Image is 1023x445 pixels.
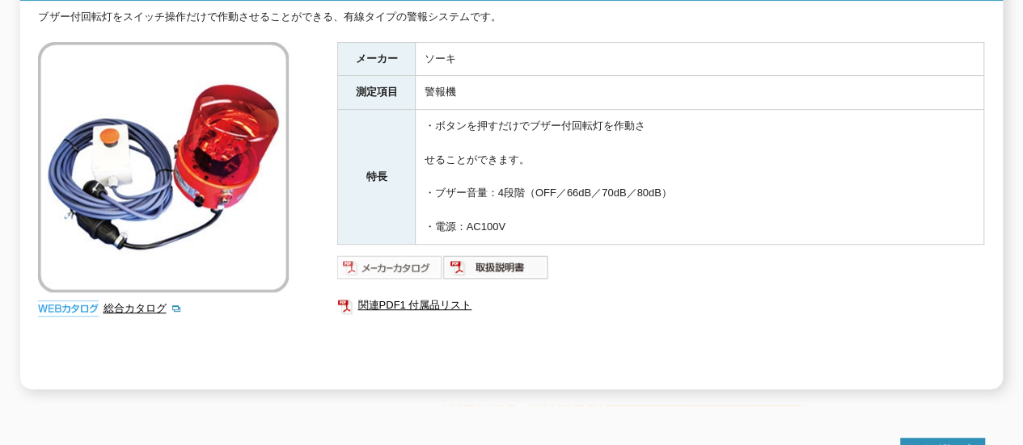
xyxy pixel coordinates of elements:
td: 警報機 [416,76,984,110]
a: 取扱説明書 [443,265,549,277]
img: メーカーカタログ [337,254,443,280]
td: ・ボタンを押すだけでブザー付回転灯を作動さ せることができます。 ・ブザー音量：4段階（OFF／66dB／70dB／80dB） ・電源：AC100V [416,110,984,245]
th: メーカー [338,42,416,76]
img: 取扱説明書 [443,254,549,280]
th: 特長 [338,110,416,245]
div: ブザー付回転灯をスイッチ操作だけで作動させることができる、有線タイプの警報システムです。 [38,9,984,26]
th: 測定項目 [338,76,416,110]
img: webカタログ [38,300,99,317]
img: ブザー付き大型回転灯 遠隔作動システム [38,42,289,292]
a: 総合カタログ [103,302,182,314]
a: 関連PDF1 付属品リスト [337,295,984,316]
a: メーカーカタログ [337,265,443,277]
td: ソーキ [416,42,984,76]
